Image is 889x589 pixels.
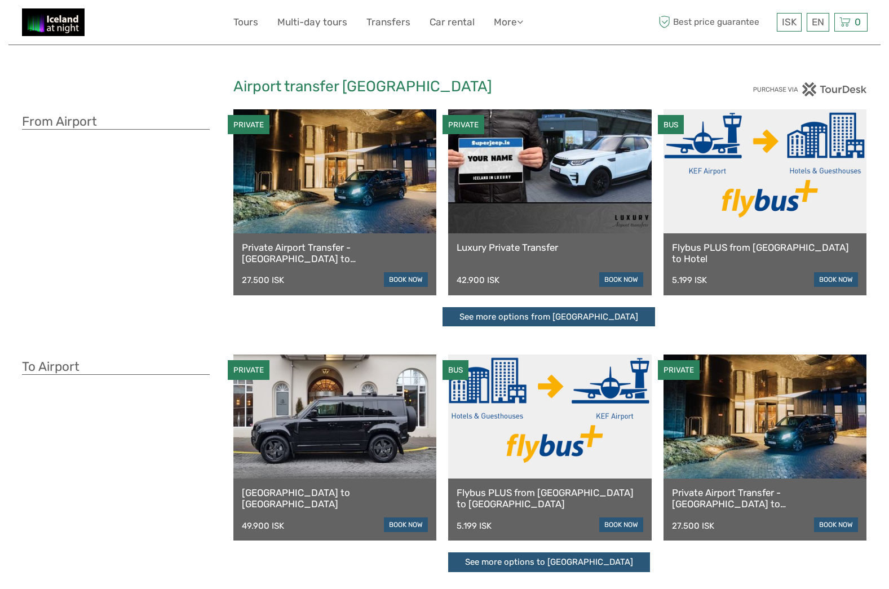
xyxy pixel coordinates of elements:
a: See more options to [GEOGRAPHIC_DATA] [448,552,650,572]
div: BUS [443,360,468,380]
div: PRIVATE [658,360,700,380]
a: Multi-day tours [277,14,347,30]
a: Transfers [366,14,410,30]
img: PurchaseViaTourDesk.png [753,82,867,96]
a: [GEOGRAPHIC_DATA] to [GEOGRAPHIC_DATA] [242,487,428,510]
a: See more options from [GEOGRAPHIC_DATA] [443,307,655,327]
h3: From Airport [22,114,210,130]
span: ISK [782,16,797,28]
a: book now [384,517,428,532]
a: book now [814,517,858,532]
div: EN [807,13,829,32]
h3: To Airport [22,359,210,375]
a: Luxury Private Transfer [457,242,643,253]
a: book now [384,272,428,287]
div: 27.500 ISK [242,275,284,285]
div: 5.199 ISK [672,275,707,285]
div: 5.199 ISK [457,521,492,531]
div: PRIVATE [228,115,269,135]
div: PRIVATE [228,360,269,380]
a: Private Airport Transfer - [GEOGRAPHIC_DATA] to [GEOGRAPHIC_DATA] [242,242,428,265]
a: Tours [233,14,258,30]
div: 49.900 ISK [242,521,284,531]
div: PRIVATE [443,115,484,135]
a: book now [599,517,643,532]
a: More [494,14,523,30]
h2: Airport transfer [GEOGRAPHIC_DATA] [233,78,656,96]
span: 0 [853,16,863,28]
a: Car rental [430,14,475,30]
span: Best price guarantee [656,13,774,32]
a: Flybus PLUS from [GEOGRAPHIC_DATA] to Hotel [672,242,859,265]
div: BUS [658,115,684,135]
a: book now [814,272,858,287]
a: book now [599,272,643,287]
a: Flybus PLUS from [GEOGRAPHIC_DATA] to [GEOGRAPHIC_DATA] [457,487,643,510]
a: Private Airport Transfer - [GEOGRAPHIC_DATA] to [GEOGRAPHIC_DATA] [672,487,859,510]
img: 2375-0893e409-a1bb-4841-adb0-b7e32975a913_logo_small.jpg [22,8,85,36]
div: 42.900 ISK [457,275,499,285]
div: 27.500 ISK [672,521,714,531]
